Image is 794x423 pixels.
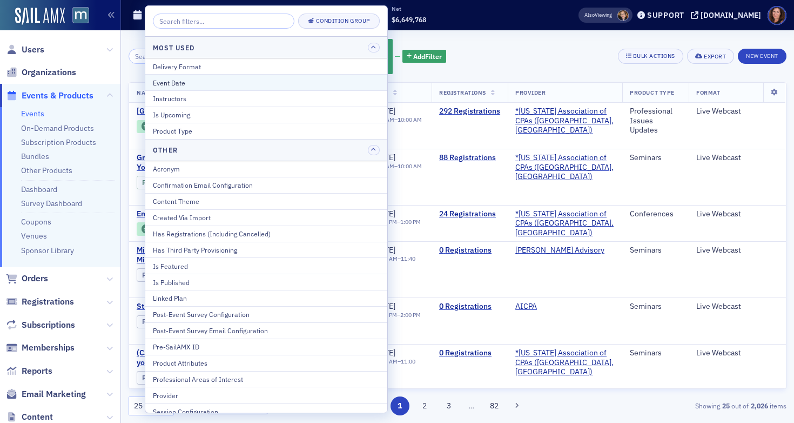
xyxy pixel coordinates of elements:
a: Subscriptions [6,319,75,331]
div: Live Webcast [696,153,778,163]
span: Name [137,89,154,96]
div: – [373,163,422,170]
p: Total Registrations [186,5,235,12]
span: $6,649,768 [392,15,426,24]
a: Email Marketing [6,388,86,400]
a: 24 Registrations [439,209,500,219]
button: 3 [440,396,459,415]
button: Export [687,49,734,64]
div: – [373,358,424,372]
span: Events & Products [22,90,93,102]
div: [DOMAIN_NAME] [701,10,761,20]
span: Subscriptions [22,319,75,331]
a: Users [6,44,44,56]
button: Bulk Actions [618,49,683,64]
button: Provider [145,387,387,403]
button: [DOMAIN_NAME] [691,11,765,19]
span: Product Type [630,89,674,96]
input: Search… [129,49,232,64]
span: *Maryland Association of CPAs (Timonium, MD) [515,348,615,377]
span: *Maryland Association of CPAs (Timonium, MD) [515,107,615,135]
span: AICPA [515,302,583,312]
div: 25 [134,400,158,412]
div: Delivery Format [153,62,380,71]
span: Users [22,44,44,56]
span: : [142,374,159,382]
span: : [142,318,159,326]
a: *[US_STATE] Association of CPAs ([GEOGRAPHIC_DATA], [GEOGRAPHIC_DATA]) [515,153,615,182]
span: Email Marketing [22,388,86,400]
button: Product Attributes [145,355,387,371]
div: Confirmation Email Configuration [153,180,380,190]
span: : [142,179,159,187]
a: [PERSON_NAME] Advisory [515,246,604,255]
div: Featured Event [137,120,203,134]
button: Created Via Import [145,209,387,226]
button: Has Third Party Provisioning [145,242,387,258]
div: Event Date [153,78,380,88]
div: Post-Event Survey Email Configuration [153,326,380,335]
div: Post-Event Survey Configuration [153,309,380,319]
button: Acronym [145,161,387,177]
strong: 2,026 [749,401,770,411]
a: 0 Registrations [439,302,500,312]
h4: Most Used [153,43,194,52]
a: Paid [142,318,156,326]
span: Employee Benefit Plan Audit Deep Dive: Live Q&A [137,209,318,219]
span: Strategic Income Management for Client Success [137,302,318,312]
button: Condition Group [298,14,380,29]
span: Content [22,411,53,423]
span: Orders [22,273,48,285]
span: Add Filter [413,51,442,61]
p: Paid Registrations [246,5,294,12]
a: Content [6,411,53,423]
button: Event Date [145,74,387,90]
a: Microsoft 365 Power Series: Building the Foundation with Microsoft Teams for Collaboration & Know... [137,246,358,265]
a: Venues [21,231,47,241]
span: Higgins Advisory [515,246,604,255]
button: Pre-SailAMX ID [145,339,387,355]
div: Is Upcoming [153,110,380,120]
div: Live Webcast [696,107,778,116]
span: : [142,271,159,279]
div: Session Configuration [153,407,380,417]
div: – [373,116,422,123]
a: Employee Benefit Plan Audit Deep Dive: Live Q&A [137,209,347,219]
span: Michelle Brown [617,10,629,21]
div: Live Webcast [696,348,778,358]
div: Content Theme [153,196,380,206]
a: [GEOGRAPHIC_DATA] ([DATE]) [137,107,358,116]
span: Profile [768,6,786,25]
p: Net [392,5,426,12]
div: Showing out of items [575,401,786,411]
div: Seminars [630,153,681,163]
a: 88 Registrations [439,153,500,163]
div: Live Webcast [696,246,778,255]
div: Product Type [153,126,380,136]
a: Orders [6,273,48,285]
div: Paid: 0 - $0 [137,268,181,281]
div: – [373,255,424,269]
a: 0 Registrations [439,348,500,358]
p: Paid [306,5,340,12]
div: Also [584,11,595,18]
a: Reports [6,365,52,377]
h4: Other [153,145,178,155]
img: SailAMX [72,7,89,24]
time: 10:00 AM [398,116,422,123]
div: Provider [153,391,380,400]
span: … [464,401,479,411]
a: Registrations [6,296,74,308]
img: SailAMX [15,8,65,25]
span: Memberships [22,342,75,354]
button: Delivery Format [145,58,387,74]
time: 10:00 AM [398,162,422,170]
a: On-Demand Products [21,123,94,133]
a: Memberships [6,342,75,354]
button: Confirmation Email Configuration [145,177,387,193]
a: *[US_STATE] Association of CPAs ([GEOGRAPHIC_DATA], [GEOGRAPHIC_DATA]) [515,348,615,377]
button: Is Featured [145,257,387,274]
div: Acronym [153,164,380,174]
a: Group Coaching/Empower Hour - Banish Self-Doubt: Unlock Your Inner Confidence [137,153,358,172]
